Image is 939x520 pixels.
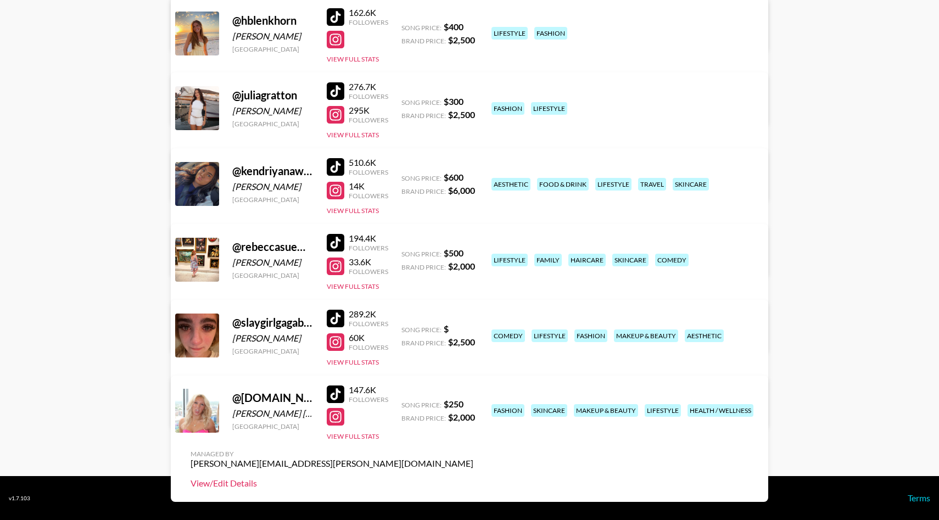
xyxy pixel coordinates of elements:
div: [PERSON_NAME] [PERSON_NAME] [232,408,314,419]
div: fashion [491,102,524,115]
span: Song Price: [401,250,441,258]
div: health / wellness [688,404,753,417]
div: [PERSON_NAME] [232,181,314,192]
strong: $ [444,323,449,334]
a: Terms [908,493,930,503]
div: Followers [349,116,388,124]
div: aesthetic [491,178,530,191]
div: Followers [349,92,388,100]
div: [GEOGRAPHIC_DATA] [232,195,314,204]
div: 510.6K [349,157,388,168]
span: Brand Price: [401,187,446,195]
div: fashion [491,404,524,417]
button: View Full Stats [327,432,379,440]
span: Song Price: [401,174,441,182]
button: View Full Stats [327,358,379,366]
div: skincare [673,178,709,191]
div: [GEOGRAPHIC_DATA] [232,120,314,128]
div: 289.2K [349,309,388,320]
div: Followers [349,267,388,276]
span: Song Price: [401,401,441,409]
span: Song Price: [401,98,441,107]
div: makeup & beauty [574,404,638,417]
div: @ slaygirlgagaboots2 [232,316,314,329]
div: lifestyle [531,102,567,115]
span: Song Price: [401,326,441,334]
strong: $ 2,500 [448,35,475,45]
div: 60K [349,332,388,343]
div: fashion [574,329,607,342]
div: Followers [349,320,388,328]
div: skincare [531,404,567,417]
strong: $ 2,500 [448,109,475,120]
div: Followers [349,192,388,200]
span: Brand Price: [401,339,446,347]
strong: $ 2,000 [448,412,475,422]
button: View Full Stats [327,206,379,215]
a: View/Edit Details [191,478,473,489]
div: skincare [612,254,649,266]
div: lifestyle [491,254,528,266]
div: [GEOGRAPHIC_DATA] [232,45,314,53]
div: Followers [349,18,388,26]
div: @ juliagratton [232,88,314,102]
div: aesthetic [685,329,724,342]
div: @ [DOMAIN_NAME] [232,391,314,405]
div: 33.6K [349,256,388,267]
div: Followers [349,395,388,404]
span: Brand Price: [401,263,446,271]
div: @ kendriyanawilson [232,164,314,178]
div: [PERSON_NAME] [232,333,314,344]
div: lifestyle [595,178,631,191]
div: lifestyle [491,27,528,40]
div: v 1.7.103 [9,495,30,502]
div: haircare [568,254,606,266]
button: View Full Stats [327,131,379,139]
strong: $ 250 [444,399,463,409]
div: [PERSON_NAME][EMAIL_ADDRESS][PERSON_NAME][DOMAIN_NAME] [191,458,473,469]
div: 147.6K [349,384,388,395]
div: 276.7K [349,81,388,92]
div: Followers [349,343,388,351]
div: @ hblenkhorn [232,14,314,27]
div: family [534,254,562,266]
span: Brand Price: [401,414,446,422]
div: comedy [491,329,525,342]
div: fashion [534,27,567,40]
strong: $ 600 [444,172,463,182]
div: [GEOGRAPHIC_DATA] [232,347,314,355]
div: 14K [349,181,388,192]
strong: $ 6,000 [448,185,475,195]
div: travel [638,178,666,191]
span: Brand Price: [401,37,446,45]
span: Brand Price: [401,111,446,120]
div: Managed By [191,450,473,458]
div: lifestyle [532,329,568,342]
span: Song Price: [401,24,441,32]
div: lifestyle [645,404,681,417]
strong: $ 300 [444,96,463,107]
strong: $ 400 [444,21,463,32]
div: [PERSON_NAME] [232,105,314,116]
div: makeup & beauty [614,329,678,342]
div: Followers [349,168,388,176]
div: Followers [349,244,388,252]
div: [GEOGRAPHIC_DATA] [232,271,314,279]
div: [GEOGRAPHIC_DATA] [232,422,314,430]
div: 295K [349,105,388,116]
div: 194.4K [349,233,388,244]
strong: $ 2,000 [448,261,475,271]
strong: $ 2,500 [448,337,475,347]
div: comedy [655,254,689,266]
div: [PERSON_NAME] [232,31,314,42]
strong: $ 500 [444,248,463,258]
div: food & drink [537,178,589,191]
div: [PERSON_NAME] [232,257,314,268]
div: 162.6K [349,7,388,18]
button: View Full Stats [327,282,379,290]
button: View Full Stats [327,55,379,63]
div: @ rebeccasuewatson [232,240,314,254]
